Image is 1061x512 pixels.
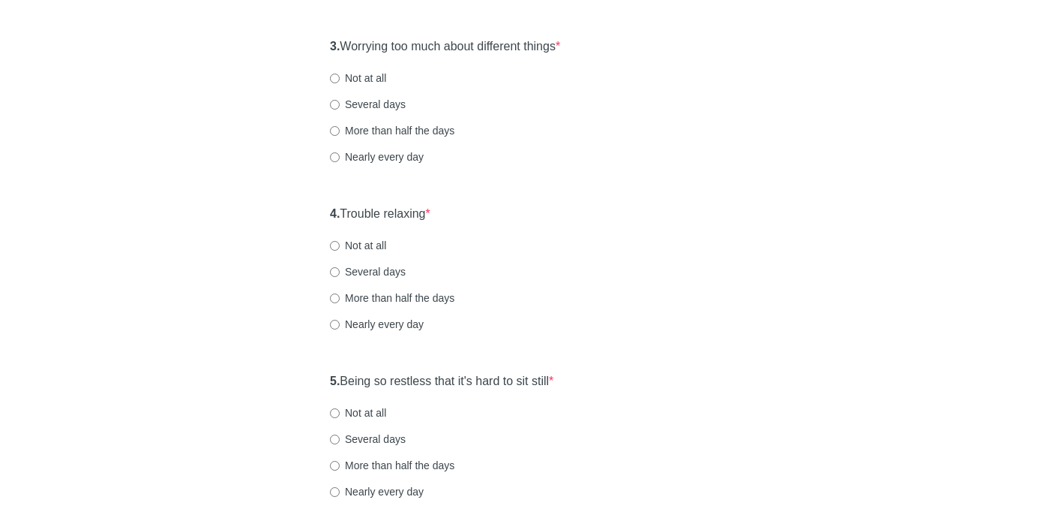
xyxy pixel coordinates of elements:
[330,264,406,279] label: Several days
[330,375,340,387] strong: 5.
[330,207,340,220] strong: 4.
[330,152,340,162] input: Nearly every day
[330,38,560,56] label: Worrying too much about different things
[330,373,553,390] label: Being so restless that it's hard to sit still
[330,487,340,497] input: Nearly every day
[330,100,340,110] input: Several days
[330,435,340,444] input: Several days
[330,432,406,447] label: Several days
[330,317,424,332] label: Nearly every day
[330,291,454,306] label: More than half the days
[330,206,430,223] label: Trouble relaxing
[330,241,340,251] input: Not at all
[330,320,340,330] input: Nearly every day
[330,484,424,499] label: Nearly every day
[330,149,424,164] label: Nearly every day
[330,123,454,138] label: More than half the days
[330,405,386,420] label: Not at all
[330,408,340,418] input: Not at all
[330,40,340,53] strong: 3.
[330,97,406,112] label: Several days
[330,74,340,83] input: Not at all
[330,294,340,303] input: More than half the days
[330,71,386,86] label: Not at all
[330,126,340,136] input: More than half the days
[330,458,454,473] label: More than half the days
[330,238,386,253] label: Not at all
[330,461,340,471] input: More than half the days
[330,267,340,277] input: Several days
